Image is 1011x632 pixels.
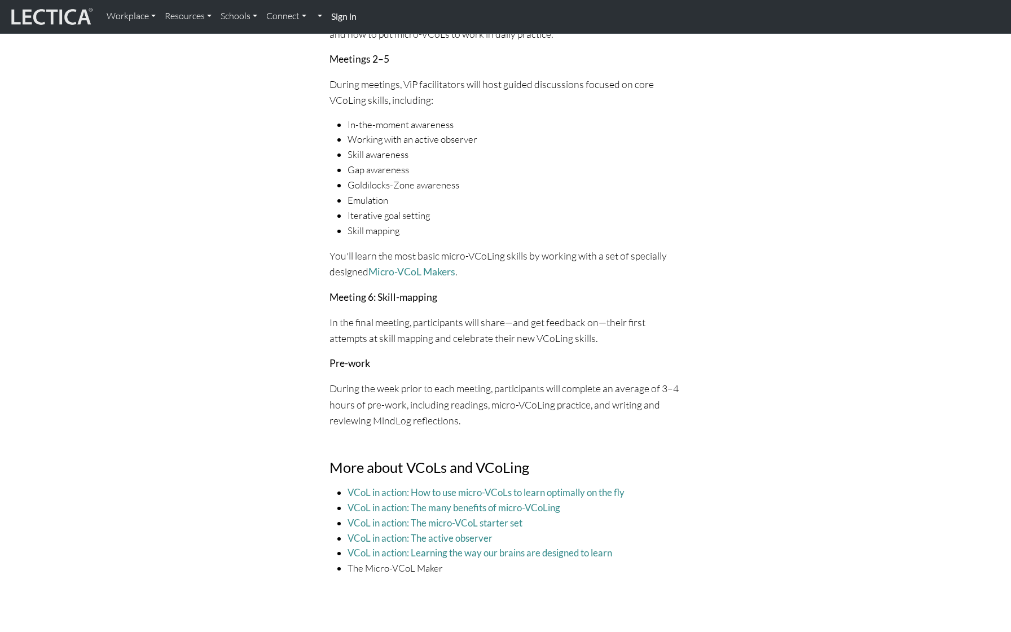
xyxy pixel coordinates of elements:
[329,314,682,346] p: In the final meeting, participants will share—and get feedback on—their first attempts at skill m...
[329,291,437,303] strong: Meeting 6: Skill-mapping
[329,380,682,428] p: During the week prior to each meeting, participants will complete an average of 3–4 hours of pre-...
[8,6,93,28] img: lecticalive
[348,502,560,513] a: VCoL in action: The many benefits of micro-VCoLing
[348,486,625,498] a: VCoL in action: How to use micro-VCoLs to learn optimally on the fly
[348,208,682,223] li: Iterative goal setting
[348,147,682,163] li: Skill awareness
[348,163,682,178] li: Gap awareness
[329,248,682,280] p: You'll learn the most basic micro-VCoLing skills by working with a set of specially designed .
[329,53,389,65] strong: Meetings 2–5
[331,11,357,21] strong: Sign in
[327,5,361,29] a: Sign in
[348,532,493,544] a: VCoL in action: The active observer
[348,547,612,559] a: VCoL in action: Learning the way our brains are designed to learn
[329,76,682,108] p: During meetings, ViP facilitators will host guided discussions focused on core VCoLing skills, in...
[368,266,455,278] a: Micro-VCoL Makers
[348,561,682,576] li: The Micro-VCoL Maker
[348,178,682,193] li: Goldilocks-Zone awareness
[102,5,160,28] a: Workplace
[262,5,311,28] a: Connect
[348,132,682,147] li: Working with an active observer
[329,357,370,369] strong: Pre-work
[216,5,262,28] a: Schools
[160,5,216,28] a: Resources
[348,193,682,208] li: Emulation
[348,517,522,529] a: VCoL in action: The micro-VCoL starter set
[348,223,682,239] li: Skill mapping
[329,459,682,476] h3: More about VCoLs and VCoLing
[348,117,682,133] li: In-the-moment awareness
